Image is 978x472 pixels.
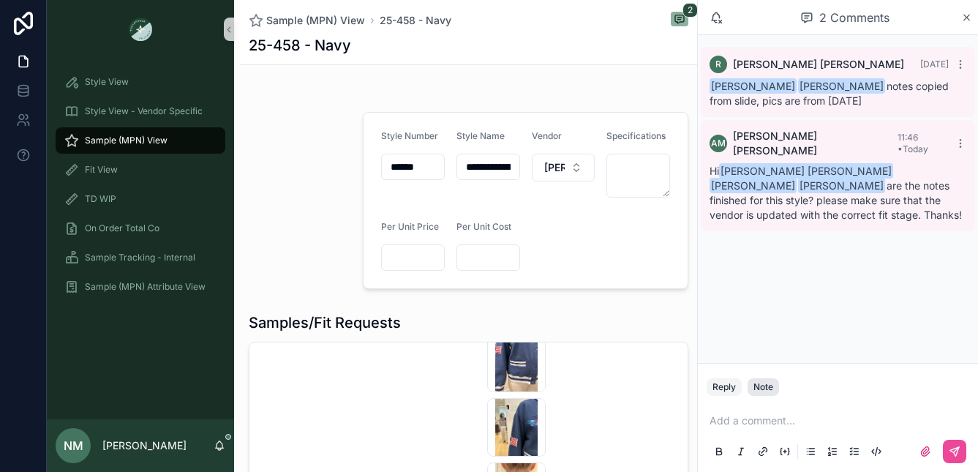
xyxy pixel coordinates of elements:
[710,80,949,107] span: notes copied from slide, pics are from [DATE]
[85,164,118,176] span: Fit View
[532,130,562,141] span: Vendor
[47,59,234,319] div: scrollable content
[606,130,666,141] span: Specifications
[671,12,688,29] button: 2
[798,178,885,193] span: [PERSON_NAME]
[56,274,225,300] a: Sample (MPN) Attribute View
[381,221,439,232] span: Per Unit Price
[733,129,898,158] span: [PERSON_NAME] [PERSON_NAME]
[920,59,949,70] span: [DATE]
[56,98,225,124] a: Style View - Vendor Specific
[249,312,401,333] h1: Samples/Fit Requests
[129,18,152,41] img: App logo
[56,215,225,241] a: On Order Total Co
[898,132,928,154] span: 11:46 • Today
[56,127,225,154] a: Sample (MPN) View
[710,78,797,94] span: [PERSON_NAME]
[710,165,962,221] span: Hi are the notes finished for this style? please make sure that the vendor is updated with the co...
[56,244,225,271] a: Sample Tracking - Internal
[249,13,365,28] a: Sample (MPN) View
[798,78,885,94] span: [PERSON_NAME]
[85,252,195,263] span: Sample Tracking - Internal
[753,381,773,393] div: Note
[56,186,225,212] a: TD WIP
[719,163,893,179] span: [PERSON_NAME] [PERSON_NAME]
[532,154,595,181] button: Select Button
[85,76,129,88] span: Style View
[819,9,889,26] span: 2 Comments
[56,69,225,95] a: Style View
[85,222,159,234] span: On Order Total Co
[711,138,726,149] span: AM
[64,437,83,454] span: NM
[544,160,565,175] span: [PERSON_NAME]
[85,105,203,117] span: Style View - Vendor Specific
[380,13,451,28] a: 25-458 - Navy
[710,178,797,193] span: [PERSON_NAME]
[456,130,505,141] span: Style Name
[85,281,206,293] span: Sample (MPN) Attribute View
[715,59,721,70] span: R
[85,193,116,205] span: TD WIP
[85,135,168,146] span: Sample (MPN) View
[733,57,904,72] span: [PERSON_NAME] [PERSON_NAME]
[249,35,351,56] h1: 25-458 - Navy
[748,378,779,396] button: Note
[682,3,698,18] span: 2
[102,438,187,453] p: [PERSON_NAME]
[266,13,365,28] span: Sample (MPN) View
[707,378,742,396] button: Reply
[381,130,438,141] span: Style Number
[56,157,225,183] a: Fit View
[456,221,511,232] span: Per Unit Cost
